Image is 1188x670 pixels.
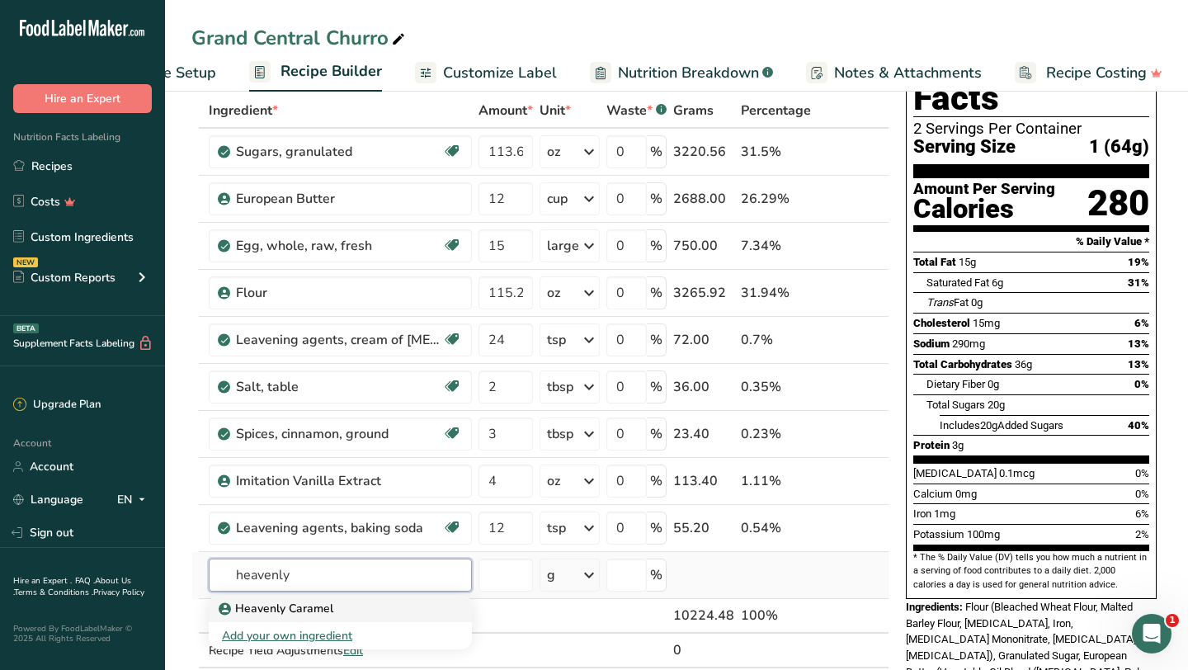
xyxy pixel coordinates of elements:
div: 10224.48 [673,606,734,625]
div: NEW [13,257,38,267]
a: Nutrition Breakdown [590,54,773,92]
span: Cholesterol [913,317,970,329]
span: 40% [1128,419,1149,432]
span: Unit [540,101,571,120]
div: Spices, cinnamon, ground [236,424,442,444]
span: 0g [971,296,983,309]
h1: Nutrition Facts [913,41,1149,117]
span: 1mg [934,507,955,520]
div: large [547,236,579,256]
div: 0.35% [741,377,811,397]
span: 13% [1128,358,1149,370]
div: Upgrade Plan [13,397,101,413]
div: EN [117,490,152,510]
div: 1.11% [741,471,811,491]
span: Ingredient [209,101,278,120]
span: Amount [478,101,533,120]
span: Recipe Builder [280,60,382,83]
div: 0.7% [741,330,811,350]
div: Recipe Yield Adjustments [209,642,472,659]
span: 6% [1135,507,1149,520]
section: * The % Daily Value (DV) tells you how much a nutrient in a serving of food contributes to a dail... [913,551,1149,592]
a: Hire an Expert . [13,575,72,587]
span: 0g [988,378,999,390]
span: Includes Added Sugars [940,419,1063,432]
div: Calories [913,197,1055,221]
div: Leavening agents, cream of [MEDICAL_DATA] [236,330,442,350]
div: Leavening agents, baking soda [236,518,442,538]
span: Sodium [913,337,950,350]
span: Edit [343,643,363,658]
i: Trans [926,296,954,309]
div: oz [547,283,560,303]
span: Recipe Setup [126,62,216,84]
div: 36.00 [673,377,734,397]
span: 0% [1134,378,1149,390]
div: 31.5% [741,142,811,162]
span: 0mg [955,488,977,500]
span: Nutrition Breakdown [618,62,759,84]
div: tbsp [547,424,573,444]
div: g [547,565,555,585]
div: 2 Servings Per Container [913,120,1149,137]
section: % Daily Value * [913,232,1149,252]
div: tbsp [547,377,573,397]
span: 19% [1128,256,1149,268]
div: 26.29% [741,189,811,209]
span: 100mg [967,528,1000,540]
div: Custom Reports [13,269,115,286]
span: Calcium [913,488,953,500]
div: 72.00 [673,330,734,350]
span: 0% [1135,467,1149,479]
span: Potassium [913,528,964,540]
button: Hire an Expert [13,84,152,113]
div: tsp [547,518,566,538]
div: 55.20 [673,518,734,538]
a: Privacy Policy [93,587,144,598]
a: Language [13,485,83,514]
span: 3g [952,439,964,451]
span: 6% [1134,317,1149,329]
div: 7.34% [741,236,811,256]
a: About Us . [13,575,131,598]
span: 6g [992,276,1003,289]
span: Iron [913,507,931,520]
span: Saturated Fat [926,276,989,289]
div: European Butter [236,189,442,209]
a: Terms & Conditions . [14,587,93,598]
div: 0 [673,640,734,660]
a: Heavenly Caramel [209,595,472,622]
div: 280 [1087,182,1149,225]
div: Flour [236,283,442,303]
div: oz [547,142,560,162]
p: Heavenly Caramel [222,600,333,617]
div: 100% [741,606,811,625]
span: 13% [1128,337,1149,350]
span: Total Carbohydrates [913,358,1012,370]
div: Egg, whole, raw, fresh [236,236,442,256]
span: Dietary Fiber [926,378,985,390]
div: BETA [13,323,39,333]
div: Sugars, granulated [236,142,442,162]
iframe: Intercom live chat [1132,614,1171,653]
div: 0.54% [741,518,811,538]
span: 20g [980,419,997,432]
div: oz [547,471,560,491]
input: Add Ingredient [209,559,472,592]
span: Grams [673,101,714,120]
div: Salt, table [236,377,442,397]
div: 2688.00 [673,189,734,209]
a: FAQ . [75,575,95,587]
div: 23.40 [673,424,734,444]
div: 31.94% [741,283,811,303]
span: Ingredients: [906,601,963,613]
div: Add your own ingredient [209,622,472,649]
span: Protein [913,439,950,451]
span: Percentage [741,101,811,120]
a: Recipe Costing [1015,54,1162,92]
div: Waste [606,101,667,120]
span: Fat [926,296,969,309]
span: 31% [1128,276,1149,289]
span: 290mg [952,337,985,350]
span: Recipe Costing [1046,62,1147,84]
